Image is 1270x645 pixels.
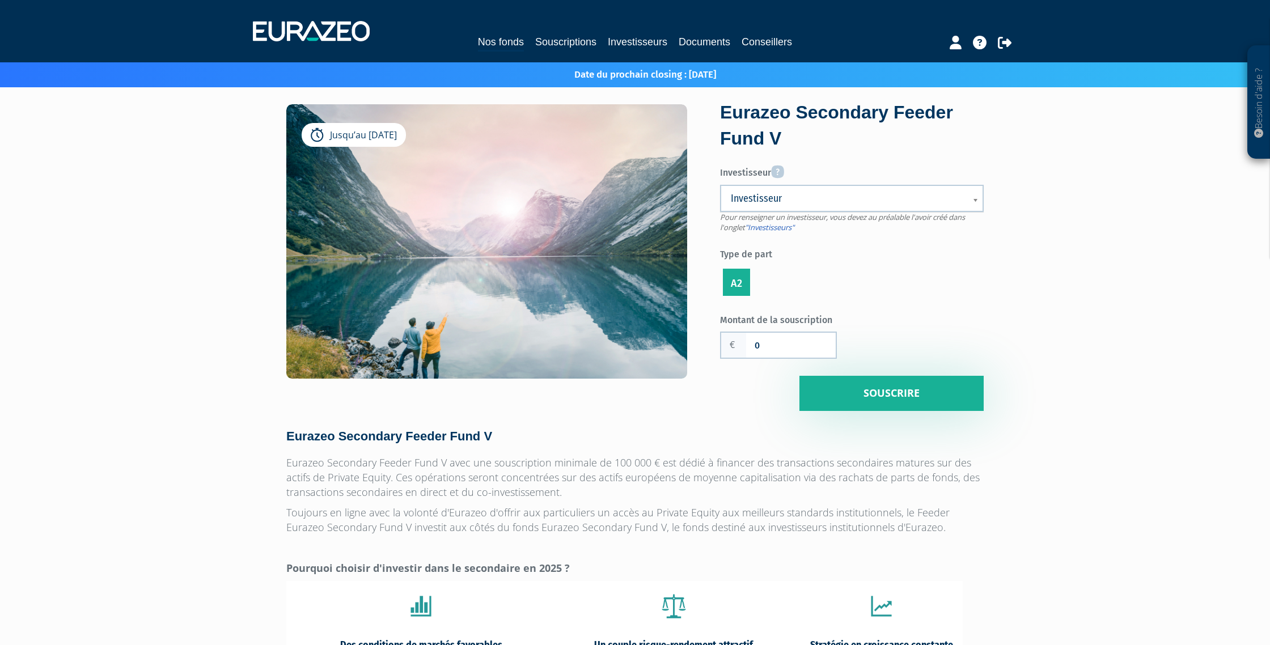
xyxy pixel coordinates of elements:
[799,376,984,411] input: Souscrire
[867,592,896,621] img: tVZ3YVYGmVMyZRLa78LKsyczLV7MrOclU06KkYYahSrmjLRkdYvmqZ9FSP8U5rplgl6wArVKnRQDUMgeus6gArVvlHbVYFrtO...
[745,222,794,232] a: "Investisseurs"
[720,310,852,327] label: Montant de la souscription
[286,505,984,534] p: Toujours en ligne avec la volonté d'Eurazeo d'offrir aux particuliers un accès au Private Equity ...
[286,561,570,575] strong: Pourquoi choisir d'investir dans le secondaire en 2025 ?
[478,34,524,52] a: Nos fonds
[286,104,687,425] img: Eurazeo Secondary Feeder Fund V
[286,455,984,499] p: Eurazeo Secondary Feeder Fund V avec une souscription minimale de 100 000 € est dédié à financer ...
[742,34,792,50] a: Conseillers
[720,212,965,233] span: Pour renseigner un investisseur, vous devez au préalable l'avoir créé dans l'onglet
[720,100,984,151] div: Eurazeo Secondary Feeder Fund V
[541,68,716,82] p: Date du prochain closing : [DATE]
[407,592,435,621] img: XL6B+SZAkSZKkaVL6AHf3tpEy1UbkAAAAAElFTkSuQmCC
[1252,52,1265,154] p: Besoin d'aide ?
[659,592,688,621] img: mUwmk8n8pxTFH16eGc7gmQedAAAAAElFTkSuQmCC
[253,21,370,41] img: 1732889491-logotype_eurazeo_blanc_rvb.png
[535,34,596,50] a: Souscriptions
[746,333,836,358] input: Montant de la souscription souhaité
[286,430,984,443] h4: Eurazeo Secondary Feeder Fund V
[679,34,730,50] a: Documents
[720,161,984,180] label: Investisseur
[720,244,984,261] label: Type de part
[608,34,667,50] a: Investisseurs
[731,192,958,205] span: Investisseur
[723,269,750,296] label: A2
[302,123,406,147] div: Jusqu’au [DATE]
